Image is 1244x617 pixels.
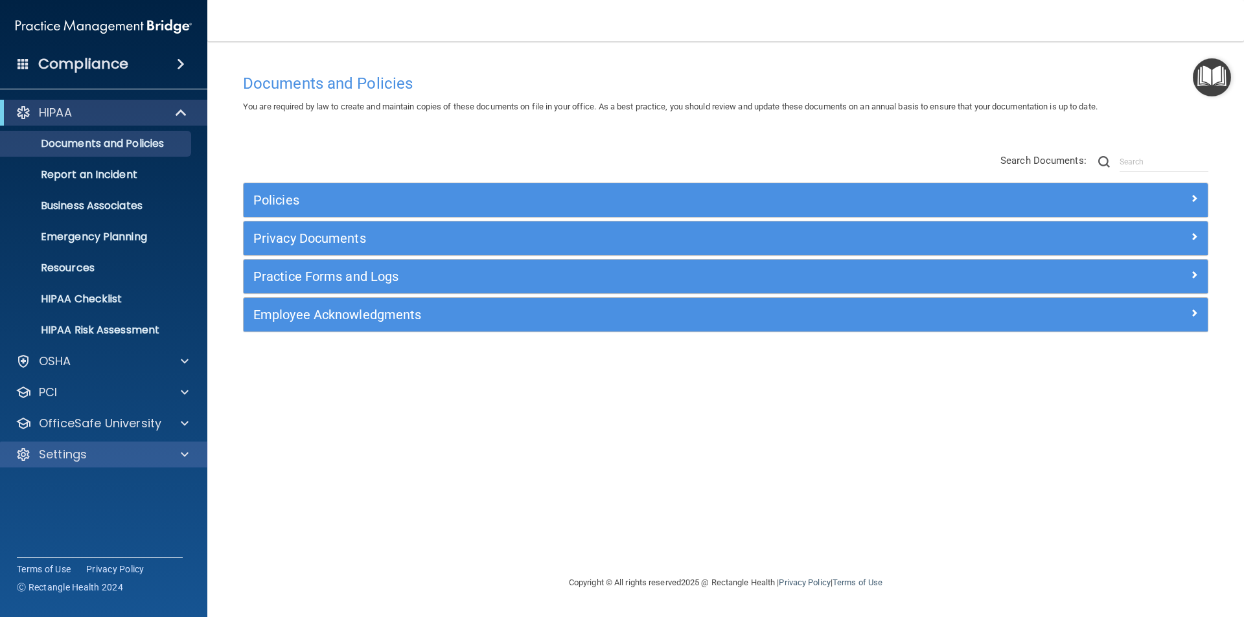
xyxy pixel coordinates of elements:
[86,563,144,576] a: Privacy Policy
[39,385,57,400] p: PCI
[253,228,1198,249] a: Privacy Documents
[39,447,87,462] p: Settings
[16,14,192,39] img: PMB logo
[8,293,185,306] p: HIPAA Checklist
[8,137,185,150] p: Documents and Policies
[253,266,1198,287] a: Practice Forms and Logs
[253,304,1198,325] a: Employee Acknowledgments
[779,578,830,587] a: Privacy Policy
[253,193,957,207] h5: Policies
[8,230,185,243] p: Emergency Planning
[39,105,72,120] p: HIPAA
[16,353,189,369] a: OSHA
[833,578,882,587] a: Terms of Use
[39,416,161,431] p: OfficeSafe University
[243,75,1208,92] h4: Documents and Policies
[16,105,188,120] a: HIPAA
[17,563,71,576] a: Terms of Use
[253,190,1198,210] a: Policies
[1120,152,1208,172] input: Search
[253,269,957,284] h5: Practice Forms and Logs
[8,168,185,181] p: Report an Incident
[1020,525,1228,577] iframe: Drift Widget Chat Controller
[8,324,185,337] p: HIPAA Risk Assessment
[8,199,185,212] p: Business Associates
[8,262,185,275] p: Resources
[1193,58,1231,96] button: Open Resource Center
[39,353,71,369] p: OSHA
[16,447,189,462] a: Settings
[1098,156,1110,168] img: ic-search.3b580494.png
[253,308,957,322] h5: Employee Acknowledgments
[17,581,123,594] span: Ⓒ Rectangle Health 2024
[38,55,128,73] h4: Compliance
[16,416,189,431] a: OfficeSafe University
[16,385,189,400] a: PCI
[489,562,962,603] div: Copyright © All rights reserved 2025 @ Rectangle Health | |
[1000,155,1087,166] span: Search Documents:
[253,231,957,245] h5: Privacy Documents
[243,102,1098,111] span: You are required by law to create and maintain copies of these documents on file in your office. ...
